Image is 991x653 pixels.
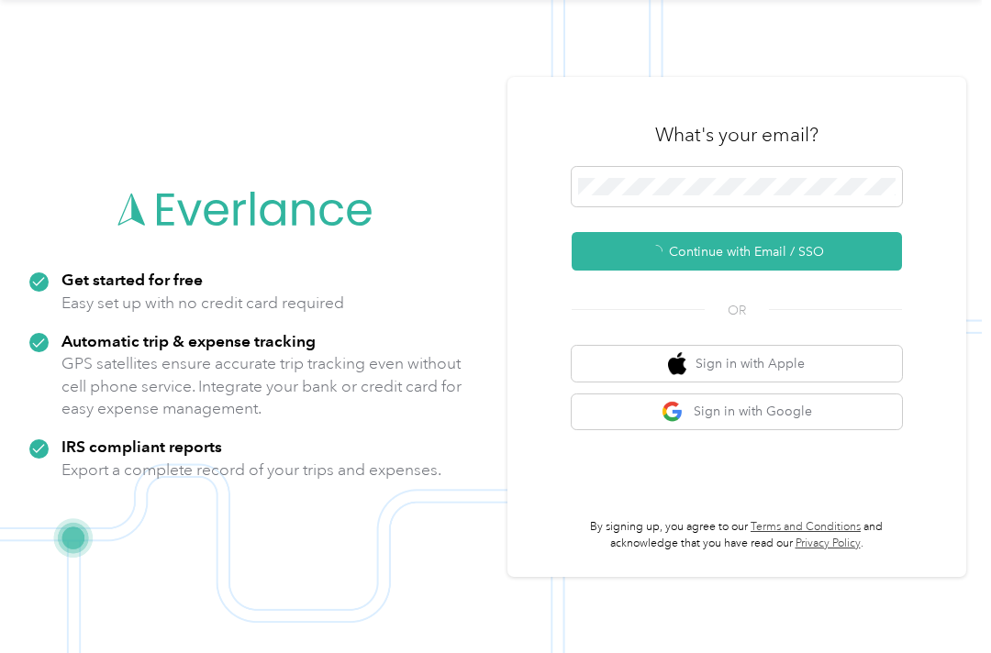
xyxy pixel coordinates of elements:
[572,232,902,271] button: Continue with Email / SSO
[796,537,861,550] a: Privacy Policy
[61,331,316,350] strong: Automatic trip & expense tracking
[61,292,344,315] p: Easy set up with no credit card required
[655,122,818,148] h3: What's your email?
[572,519,902,551] p: By signing up, you agree to our and acknowledge that you have read our .
[61,270,203,289] strong: Get started for free
[61,459,441,481] p: Export a complete record of your trips and expenses.
[572,394,902,430] button: google logoSign in with Google
[61,437,222,456] strong: IRS compliant reports
[705,301,769,320] span: OR
[751,520,861,534] a: Terms and Conditions
[61,352,462,420] p: GPS satellites ensure accurate trip tracking even without cell phone service. Integrate your bank...
[668,352,686,375] img: apple logo
[572,346,902,382] button: apple logoSign in with Apple
[662,401,685,424] img: google logo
